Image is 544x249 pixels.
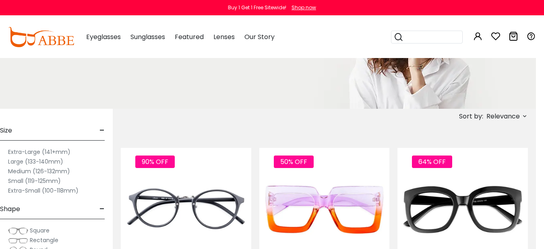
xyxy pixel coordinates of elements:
[99,199,105,219] span: -
[213,32,235,41] span: Lenses
[121,177,251,242] img: Matte-black Youngitive - Plastic ,Adjust Nose Pads
[8,27,74,47] img: abbeglasses.com
[8,227,28,235] img: Square.png
[175,32,204,41] span: Featured
[86,32,121,41] span: Eyeglasses
[8,166,70,176] label: Medium (126-132mm)
[292,4,316,11] div: Shop now
[135,156,175,168] span: 90% OFF
[244,32,275,41] span: Our Story
[8,157,63,166] label: Large (133-140mm)
[259,177,390,242] img: Purple Spark - Plastic ,Universal Bridge Fit
[8,237,28,245] img: Rectangle.png
[30,226,50,234] span: Square
[8,176,61,186] label: Small (119-125mm)
[397,177,528,242] img: Black Gala - Plastic ,Universal Bridge Fit
[228,4,286,11] div: Buy 1 Get 1 Free Sitewide!
[288,4,316,11] a: Shop now
[8,147,70,157] label: Extra-Large (141+mm)
[274,156,314,168] span: 50% OFF
[412,156,452,168] span: 64% OFF
[459,112,483,121] span: Sort by:
[99,121,105,140] span: -
[8,186,79,195] label: Extra-Small (100-118mm)
[486,109,520,124] span: Relevance
[130,32,165,41] span: Sunglasses
[30,236,58,244] span: Rectangle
